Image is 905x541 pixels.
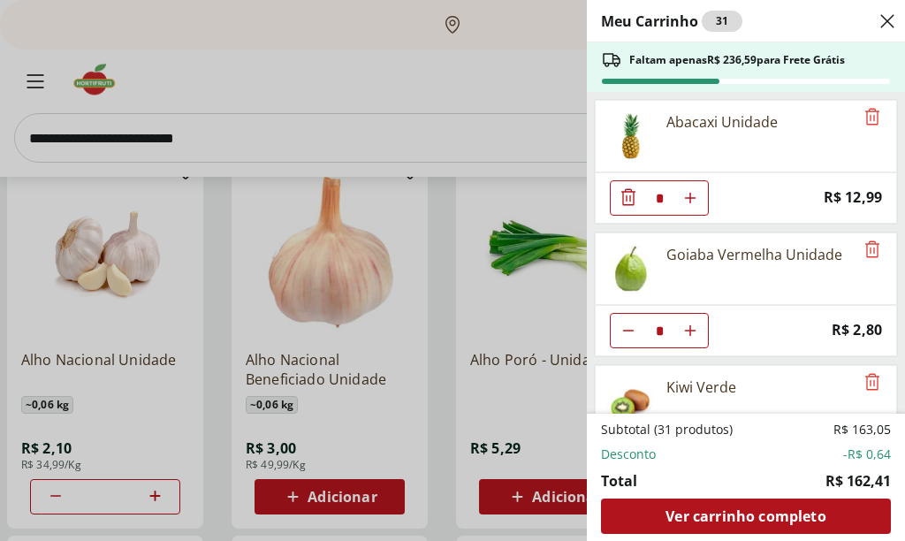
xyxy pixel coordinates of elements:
div: Abacaxi Unidade [666,111,778,133]
button: Diminuir Quantidade [611,313,646,348]
button: Aumentar Quantidade [673,313,708,348]
span: Faltam apenas R$ 236,59 para Frete Grátis [629,53,845,67]
div: 31 [702,11,742,32]
button: Diminuir Quantidade [611,180,646,216]
span: R$ 12,99 [824,186,882,210]
button: Remove [862,107,883,128]
span: R$ 163,05 [833,421,891,438]
input: Quantidade Atual [646,314,673,347]
img: Goiaba Vermelha Unidade [606,244,656,293]
span: Subtotal (31 produtos) [601,421,733,438]
span: R$ 162,41 [825,470,891,491]
button: Aumentar Quantidade [673,180,708,216]
div: Kiwi Verde [666,377,736,398]
span: R$ 2,80 [832,318,882,342]
button: Remove [862,372,883,393]
a: Ver carrinho completo [601,499,891,534]
input: Quantidade Atual [646,181,673,215]
span: Ver carrinho completo [665,509,825,523]
div: Goiaba Vermelha Unidade [666,244,842,265]
button: Remove [862,240,883,261]
h2: Meu Carrinho [601,11,742,32]
span: Desconto [601,446,656,463]
span: -R$ 0,64 [843,446,891,463]
img: Principal [606,377,656,426]
span: Total [601,470,637,491]
img: Abacaxi Unidade [606,111,656,161]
